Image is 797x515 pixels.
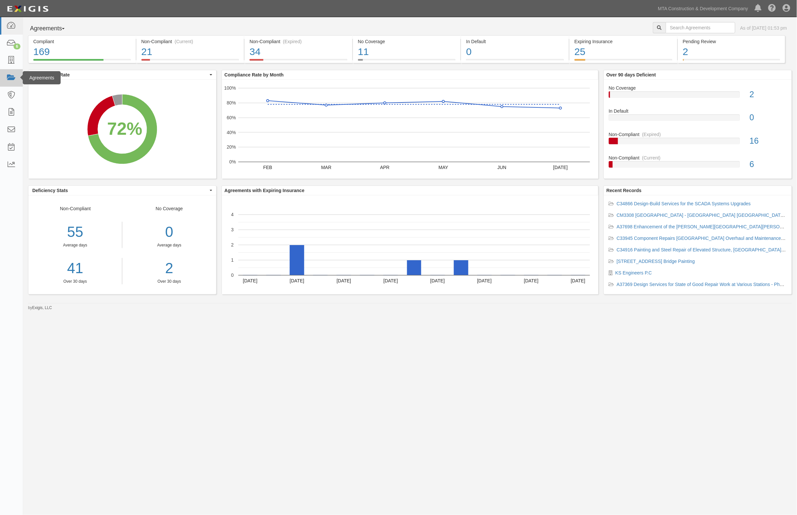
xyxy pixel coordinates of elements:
text: [DATE] [290,278,304,283]
text: 0% [229,159,236,164]
div: 169 [33,45,131,59]
button: Compliance Rate [28,70,216,79]
div: 16 [745,135,792,147]
a: No Coverage2 [609,85,787,108]
text: 3 [231,227,234,232]
div: Expiring Insurance [575,38,672,45]
a: Pending Review2 [678,59,786,64]
div: 2 [683,45,781,59]
div: Pending Review [683,38,781,45]
text: APR [380,165,390,170]
a: [STREET_ADDRESS] Bridge Painting [617,259,695,264]
span: Deficiency Stats [32,187,208,194]
a: C34866 Design-Build Services for the SCADA Systems Upgrades [617,201,751,206]
text: 0 [231,272,234,278]
div: Non-Compliant (Current) [141,38,239,45]
div: Agreements [23,71,61,84]
text: 40% [227,130,236,135]
div: Average days [127,243,211,248]
div: No Coverage [358,38,456,45]
a: Non-Compliant(Current)6 [609,155,787,173]
b: Compliance Rate by Month [224,72,284,77]
div: (Expired) [283,38,302,45]
a: In Default0 [609,108,787,131]
a: Non-Compliant(Expired)34 [245,59,352,64]
text: [DATE] [553,165,568,170]
div: (Current) [642,155,661,161]
a: In Default0 [461,59,569,64]
svg: A chart. [222,195,598,294]
div: 72% [107,116,142,141]
text: [DATE] [337,278,351,283]
text: 20% [227,144,236,150]
i: Help Center - Complianz [768,5,776,13]
div: 0 [466,45,564,59]
text: [DATE] [383,278,398,283]
div: 11 [358,45,456,59]
a: Exigis, LLC [32,305,52,310]
small: by [28,305,52,311]
div: In Default [604,108,792,114]
img: Logo [5,3,50,15]
text: [DATE] [571,278,585,283]
div: 25 [575,45,672,59]
div: (Current) [175,38,193,45]
text: 1 [231,257,234,263]
div: No Coverage [122,205,216,284]
div: 6 [14,43,20,49]
text: [DATE] [243,278,257,283]
div: Non-Compliant [604,155,792,161]
div: In Default [466,38,564,45]
svg: A chart. [222,80,598,179]
a: Compliant169 [28,59,136,64]
a: 41 [28,258,122,279]
text: [DATE] [430,278,445,283]
a: 2 [127,258,211,279]
b: Agreements with Expiring Insurance [224,188,305,193]
a: Non-Compliant(Current)21 [136,59,244,64]
text: MAR [321,165,331,170]
text: 80% [227,100,236,105]
a: No Coverage11 [353,59,461,64]
svg: A chart. [28,80,216,179]
text: FEB [263,165,272,170]
div: 34 [250,45,347,59]
div: 0 [745,112,792,124]
a: Expiring Insurance25 [570,59,677,64]
b: Recent Records [606,188,642,193]
div: 2 [745,89,792,100]
div: Average days [28,243,122,248]
input: Search Agreements [666,22,735,33]
text: 60% [227,115,236,120]
button: Agreements [28,22,77,35]
div: Non-Compliant [28,205,122,284]
div: Non-Compliant (Expired) [250,38,347,45]
div: (Expired) [642,131,661,138]
text: 100% [224,85,236,91]
text: MAY [439,165,449,170]
div: 21 [141,45,239,59]
text: JUN [497,165,506,170]
text: 4 [231,212,234,217]
a: MTA Construction & Development Company [655,2,752,15]
div: 55 [28,222,122,243]
div: As of [DATE] 01:53 pm [740,25,787,31]
div: 6 [745,158,792,170]
a: KS Engineers P.C [615,270,652,275]
a: Non-Compliant(Expired)16 [609,131,787,155]
text: 2 [231,242,234,247]
div: Over 30 days [28,279,122,284]
button: Deficiency Stats [28,186,216,195]
div: Over 30 days [127,279,211,284]
div: 0 [127,222,211,243]
b: Over 90 days Deficient [606,72,656,77]
div: No Coverage [604,85,792,91]
a: A37369 Design Services for State of Good Repair Work at Various Stations - Phase I [617,282,790,287]
span: Compliance Rate [32,72,208,78]
text: [DATE] [477,278,492,283]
